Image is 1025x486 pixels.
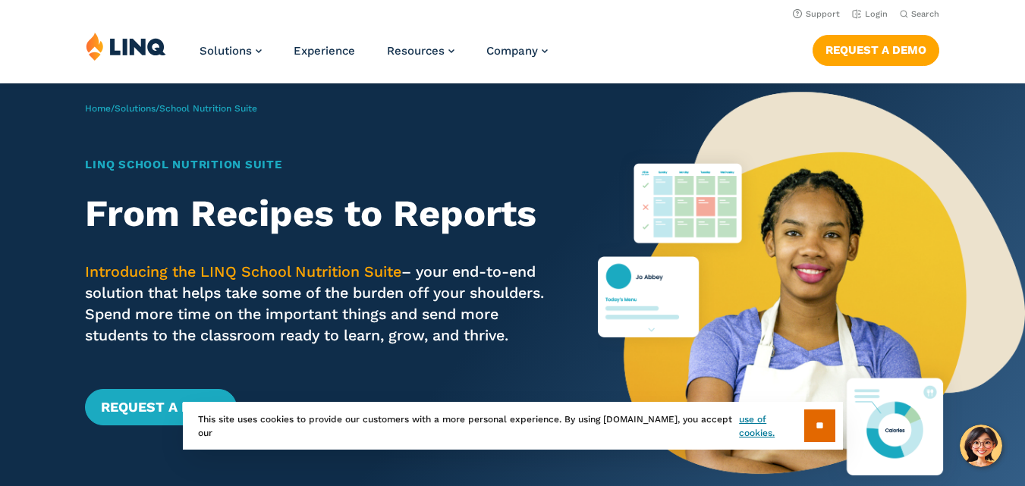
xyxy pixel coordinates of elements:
[387,44,454,58] a: Resources
[200,44,262,58] a: Solutions
[486,44,538,58] span: Company
[387,44,445,58] span: Resources
[793,9,840,19] a: Support
[183,402,843,450] div: This site uses cookies to provide our customers with a more personal experience. By using [DOMAIN...
[85,389,236,425] a: Request a Demo
[852,9,888,19] a: Login
[85,103,257,114] span: / /
[159,103,257,114] span: School Nutrition Suite
[85,156,555,174] h1: LINQ School Nutrition Suite
[813,35,939,65] a: Request a Demo
[486,44,548,58] a: Company
[200,32,548,82] nav: Primary Navigation
[294,44,355,58] a: Experience
[85,193,555,235] h2: From Recipes to Reports
[900,8,939,20] button: Open Search Bar
[960,425,1002,467] button: Hello, have a question? Let’s chat.
[739,412,803,440] a: use of cookies.
[86,32,166,61] img: LINQ | K‑12 Software
[85,262,555,347] p: – your end-to-end solution that helps take some of the burden off your shoulders. Spend more time...
[115,103,156,114] a: Solutions
[85,103,111,114] a: Home
[813,32,939,65] nav: Button Navigation
[85,263,401,281] span: Introducing the LINQ School Nutrition Suite
[200,44,252,58] span: Solutions
[911,9,939,19] span: Search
